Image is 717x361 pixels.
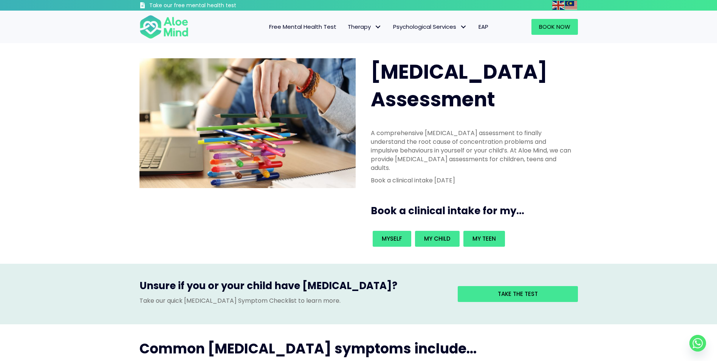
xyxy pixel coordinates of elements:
span: EAP [479,23,488,31]
a: Malay [565,1,578,9]
img: ms [565,1,577,10]
a: English [552,1,565,9]
a: Take the test [458,286,578,302]
nav: Menu [198,19,494,35]
span: Therapy: submenu [373,22,384,33]
p: A comprehensive [MEDICAL_DATA] assessment to finally understand the root cause of concentration p... [371,129,573,173]
div: Book an intake for my... [371,229,573,249]
a: EAP [473,19,494,35]
a: Myself [373,231,411,247]
img: Aloe mind Logo [139,14,189,39]
span: Psychological Services [393,23,467,31]
a: Whatsapp [689,335,706,352]
a: TherapyTherapy: submenu [342,19,387,35]
span: Book Now [539,23,570,31]
a: My teen [463,231,505,247]
a: My child [415,231,460,247]
span: Take the test [498,290,538,298]
a: Free Mental Health Test [263,19,342,35]
img: ADHD photo [139,58,356,188]
a: Psychological ServicesPsychological Services: submenu [387,19,473,35]
h3: Take our free mental health test [149,2,277,9]
span: Common [MEDICAL_DATA] symptoms include... [139,339,477,358]
span: Therapy [348,23,382,31]
span: [MEDICAL_DATA] Assessment [371,58,547,113]
h3: Unsure if you or your child have [MEDICAL_DATA]? [139,279,446,296]
p: Book a clinical intake [DATE] [371,176,573,185]
span: Myself [382,235,402,243]
a: Take our free mental health test [139,2,277,11]
span: Free Mental Health Test [269,23,336,31]
p: Take our quick [MEDICAL_DATA] Symptom Checklist to learn more. [139,296,446,305]
img: en [552,1,564,10]
h3: Book a clinical intake for my... [371,204,581,218]
span: My child [424,235,451,243]
a: Book Now [531,19,578,35]
span: Psychological Services: submenu [458,22,469,33]
span: My teen [472,235,496,243]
